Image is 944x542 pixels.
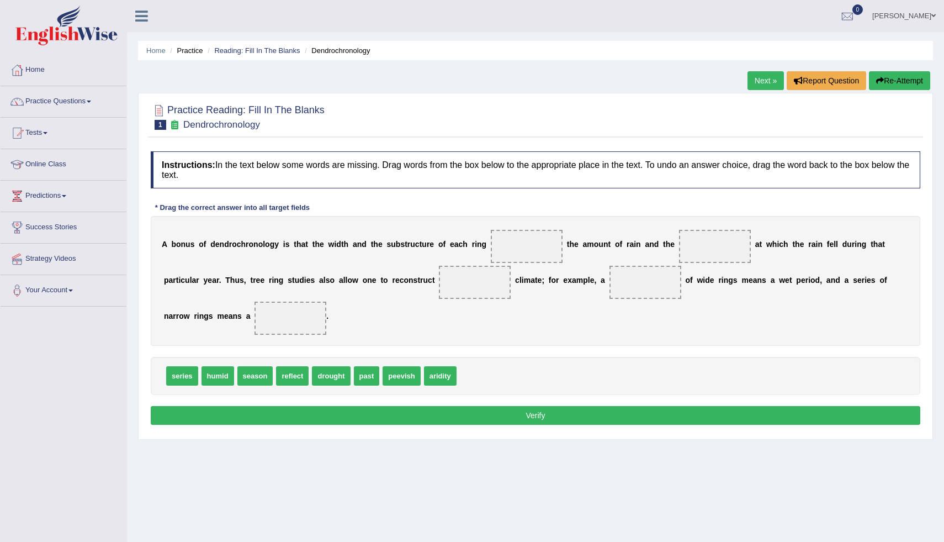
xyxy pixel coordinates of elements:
b: e [208,276,212,285]
span: reflect [276,366,309,386]
b: s [733,276,738,285]
b: r [627,240,629,249]
b: . [219,276,221,285]
b: c [428,276,432,285]
b: t [792,240,795,249]
a: Online Class [1,149,126,177]
b: t [432,276,435,285]
b: a [645,240,649,249]
a: Home [146,46,166,55]
b: a [353,240,357,249]
li: Dendrochronology [302,45,370,56]
b: a [229,312,233,320]
b: t [341,240,344,249]
b: x [568,276,572,285]
b: n [757,276,762,285]
b: d [835,276,840,285]
button: Re-Attempt [869,71,930,90]
b: i [808,276,810,285]
b: d [336,240,341,249]
b: u [410,240,415,249]
b: i [475,240,477,249]
b: f [443,240,446,249]
b: e [670,240,675,249]
b: r [229,240,232,249]
b: a [753,276,757,285]
b: i [197,312,199,320]
b: s [762,276,766,285]
b: o [258,240,263,249]
b: t [250,276,253,285]
span: Drop target [254,302,326,335]
b: u [295,276,300,285]
b: w [352,276,358,285]
b: i [634,240,636,249]
b: p [583,276,588,285]
b: l [343,276,346,285]
b: d [654,240,659,249]
small: Dendrochronology [183,119,260,130]
b: s [288,276,292,285]
b: w [697,276,703,285]
b: a [168,312,173,320]
span: drought [312,366,350,386]
b: e [801,276,805,285]
b: a [572,276,576,285]
b: f [690,276,693,285]
b: o [879,276,884,285]
b: n [857,240,862,249]
b: h [344,240,349,249]
b: e [378,240,383,249]
b: a [531,276,535,285]
b: s [237,312,242,320]
b: t [294,240,296,249]
b: i [722,276,724,285]
b: t [292,276,295,285]
b: t [371,240,374,249]
span: past [354,366,380,386]
b: s [190,240,195,249]
b: i [703,276,705,285]
b: ; [542,276,544,285]
b: a [771,276,775,285]
b: r [808,240,811,249]
b: t [789,276,792,285]
b: a [826,276,831,285]
b: u [235,276,240,285]
b: l [323,276,326,285]
b: e [224,312,229,320]
b: y [204,276,208,285]
b: e [590,276,595,285]
b: r [862,276,865,285]
b: n [181,240,186,249]
b: c [515,276,519,285]
b: i [865,276,867,285]
b: a [339,276,343,285]
b: m [524,276,531,285]
b: e [710,276,714,285]
b: t [608,240,611,249]
b: s [871,276,876,285]
b: o [383,276,388,285]
b: u [185,240,190,249]
b: h [666,240,671,249]
b: u [847,240,852,249]
b: d [842,240,847,249]
b: h [795,240,800,249]
b: o [551,276,556,285]
b: m [217,312,224,320]
b: a [319,276,323,285]
b: e [574,240,579,249]
span: Drop target [491,230,563,263]
b: o [438,240,443,249]
b: e [538,276,542,285]
b: e [857,276,862,285]
b: e [785,276,789,285]
small: Exam occurring question [169,120,181,130]
b: r [472,240,475,249]
b: e [867,276,871,285]
b: e [800,240,804,249]
b: t [305,240,308,249]
span: humid [201,366,234,386]
b: o [685,276,690,285]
